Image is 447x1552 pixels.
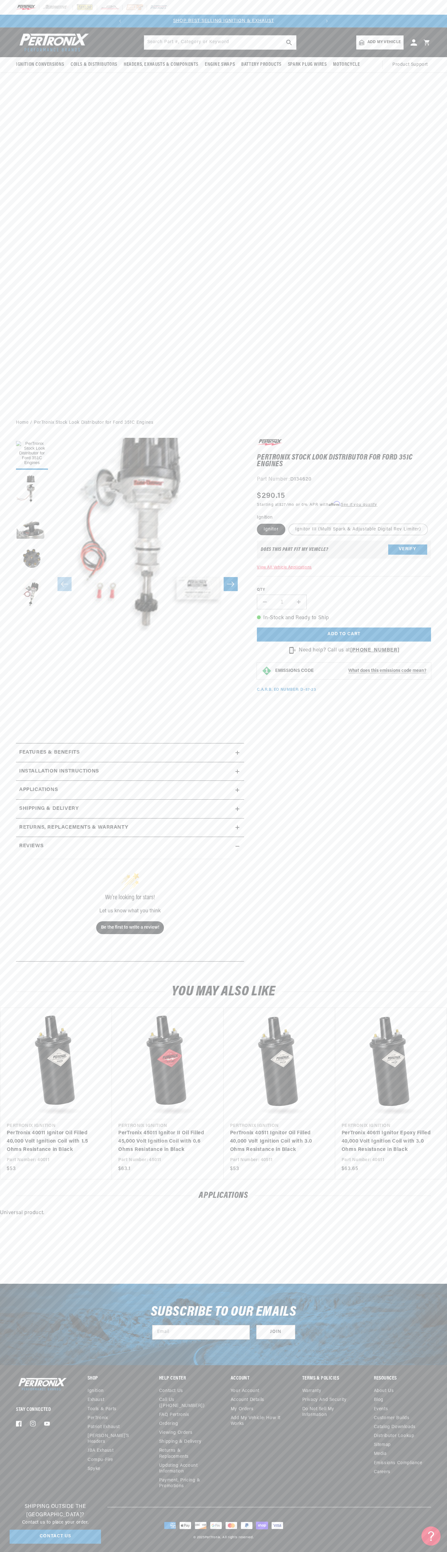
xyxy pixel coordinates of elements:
p: In-Stock and Ready to Ship [257,614,431,622]
a: PerTronix 40511 Ignitor Oil Filled 40,000 Volt Ignition Coil with 3.0 Ohms Resistance in Black [230,1129,322,1154]
small: © 2025 . [193,1536,221,1539]
h2: You may also like [16,986,431,998]
a: PerTronix 45011 Ignitor II Oil Filled 45,000 Volt Ignition Coil with 0.6 Ohms Resistance in Black [118,1129,211,1154]
span: $27 [279,503,286,507]
p: Need help? Call us at [299,646,399,655]
p: Stay Connected [16,1406,67,1413]
a: Warranty [302,1388,321,1396]
small: All rights reserved. [222,1536,254,1539]
media-gallery: Gallery Viewer [16,438,244,731]
summary: Installation instructions [16,762,244,781]
h3: Subscribe to our emails [151,1306,297,1318]
h2: Installation instructions [19,767,99,776]
button: Subscribe [256,1325,295,1339]
a: Contact us [159,1388,183,1396]
span: Spark Plug Wires [288,61,327,68]
summary: Ignition Conversions [16,57,67,72]
button: Load image 2 in gallery view [16,473,48,505]
a: Payment, Pricing & Promotions [159,1476,216,1491]
a: Blog [374,1396,383,1404]
a: Patriot Exhaust [88,1423,120,1432]
a: PerTronix 40011 Ignitor Oil Filled 40,000 Volt Ignition Coil with 1.5 Ohms Resistance in Black [7,1129,99,1154]
summary: Headers, Exhausts & Components [120,57,202,72]
summary: Shipping & Delivery [16,800,244,818]
h2: Features & Benefits [19,749,80,757]
summary: Battery Products [238,57,285,72]
button: Load image 3 in gallery view [16,508,48,540]
a: FAQ Pertronix [159,1411,189,1419]
div: 1 of 2 [127,18,320,25]
button: Add to cart [257,628,431,642]
span: Applications [19,786,58,794]
summary: Returns, Replacements & Warranty [16,818,244,837]
a: Ordering [159,1419,178,1428]
a: Viewing Orders [159,1428,192,1437]
a: About Us [374,1388,394,1396]
a: JBA Exhaust [88,1446,114,1455]
a: Call Us ([PHONE_NUMBER]) [159,1396,212,1410]
strong: D134620 [290,477,312,482]
summary: Coils & Distributors [67,57,120,72]
a: Compu-Fire [88,1456,113,1465]
img: Pertronix [16,31,89,53]
button: Be the first to write a review! [96,921,164,934]
summary: Engine Swaps [202,57,238,72]
a: [PERSON_NAME]'s Headers [88,1432,140,1446]
a: Emissions compliance [374,1459,422,1468]
summary: Features & Benefits [16,743,244,762]
a: PerTronix [205,1536,220,1539]
span: Add my vehicle [367,39,401,45]
a: Privacy and Security [302,1396,347,1404]
a: Applications [16,781,244,800]
input: Email [152,1325,250,1339]
a: Careers [374,1468,390,1477]
h2: Reviews [19,842,43,850]
button: Slide left [58,577,72,591]
button: Translation missing: en.sections.announcements.previous_announcement [114,15,127,27]
h2: Returns, Replacements & Warranty [19,824,128,832]
summary: Spark Plug Wires [285,57,330,72]
a: Tools & Parts [88,1405,117,1414]
span: Affirm [329,501,340,506]
button: Load image 4 in gallery view [16,543,48,575]
a: Returns & Replacements [159,1446,212,1461]
a: My orders [231,1405,253,1414]
div: Let us know what you think [30,909,230,914]
img: Emissions code [262,666,272,676]
h2: Applications [16,1192,431,1200]
p: Contact us to place your order. [10,1519,101,1526]
a: Exhaust [88,1396,104,1404]
summary: Product Support [392,57,431,72]
a: Shipping & Delivery [159,1437,201,1446]
a: Your account [231,1388,259,1396]
span: Product Support [392,61,428,68]
summary: Reviews [16,837,244,856]
a: PerTronix 40611 Ignitor Epoxy Filled 40,000 Volt Ignition Coil with 3.0 Ohms Resistance in Black [342,1129,434,1154]
div: Does This part fit My vehicle? [261,547,328,552]
span: Motorcycle [333,61,360,68]
label: Ignitor III (Multi Spark & Adjustable Digital Rev Limiter) [289,524,428,535]
label: Ignitor [257,524,285,535]
span: Headers, Exhausts & Components [124,61,198,68]
button: EMISSIONS CODEWhat does this emissions code mean? [275,668,426,674]
a: Catalog Downloads [374,1423,416,1432]
a: Sitemap [374,1441,391,1449]
p: C.A.R.B. EO Number: D-57-23 [257,687,316,693]
a: Distributor Lookup [374,1432,414,1441]
nav: breadcrumbs [16,419,431,426]
a: PerTronix [88,1414,108,1423]
button: Load image 1 in gallery view [16,438,48,470]
a: View All Vehicle Applications [257,566,312,569]
div: Announcement [127,18,320,25]
a: PerTronix Stock Look Distributor for Ford 351C Engines [34,419,153,426]
span: Coils & Distributors [71,61,117,68]
summary: Motorcycle [330,57,363,72]
h3: Shipping Outside the [GEOGRAPHIC_DATA]? [10,1503,101,1519]
a: [PHONE_NUMBER] [350,648,399,653]
a: Home [16,419,28,426]
a: Spyke [88,1465,100,1473]
a: Add My Vehicle: How It Works [231,1414,288,1428]
a: See if you qualify - Learn more about Affirm Financing (opens in modal) [341,503,377,507]
a: SHOP BEST SELLING IGNITION & EXHAUST [173,19,274,23]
